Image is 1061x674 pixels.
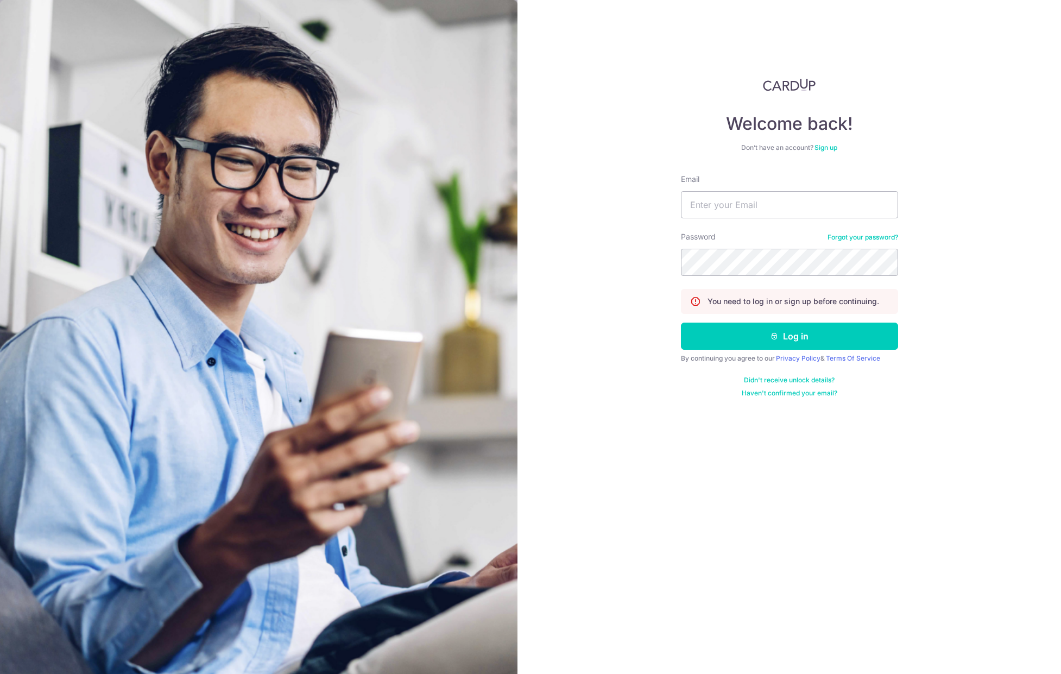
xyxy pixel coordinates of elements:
[708,296,879,307] p: You need to log in or sign up before continuing.
[681,191,898,218] input: Enter your Email
[814,143,837,152] a: Sign up
[681,174,699,185] label: Email
[681,143,898,152] div: Don’t have an account?
[763,78,816,91] img: CardUp Logo
[681,113,898,135] h4: Welcome back!
[744,376,835,385] a: Didn't receive unlock details?
[826,354,880,362] a: Terms Of Service
[742,389,837,398] a: Haven't confirmed your email?
[828,233,898,242] a: Forgot your password?
[776,354,820,362] a: Privacy Policy
[681,323,898,350] button: Log in
[681,231,716,242] label: Password
[681,354,898,363] div: By continuing you agree to our &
